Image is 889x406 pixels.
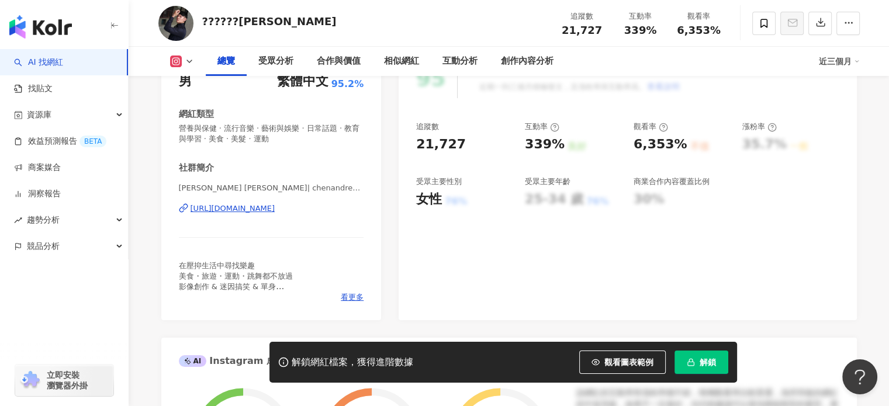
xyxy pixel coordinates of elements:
div: 男 [179,72,192,91]
div: 漲粉率 [742,122,777,132]
div: 339% [525,136,565,154]
span: 21,727 [562,24,602,36]
span: 競品分析 [27,233,60,259]
div: 繁體中文 [277,72,328,91]
div: 社群簡介 [179,162,214,174]
a: [URL][DOMAIN_NAME] [179,203,364,214]
a: 洞察報告 [14,188,61,200]
a: 效益預測報告BETA [14,136,106,147]
div: ??????[PERSON_NAME] [202,14,337,29]
div: 女性 [416,190,442,209]
span: 95.2% [331,78,364,91]
div: 6,353% [634,136,687,154]
span: 解鎖 [700,358,716,367]
span: rise [14,216,22,224]
div: 商業合作內容覆蓋比例 [634,176,710,187]
div: 近三個月 [819,52,860,71]
span: 看更多 [341,292,364,303]
div: 21,727 [416,136,466,154]
a: chrome extension立即安裝 瀏覽器外掛 [15,365,113,396]
span: 339% [624,25,657,36]
span: 資源庫 [27,102,51,128]
div: 觀看率 [677,11,721,22]
img: KOL Avatar [158,6,193,41]
a: 找貼文 [14,83,53,95]
span: 立即安裝 瀏覽器外掛 [47,370,88,391]
div: 相似網紅 [384,54,419,68]
div: [URL][DOMAIN_NAME] [191,203,275,214]
div: 受眾主要性別 [416,176,462,187]
img: logo [9,15,72,39]
a: searchAI 找網紅 [14,57,63,68]
div: 受眾主要年齡 [525,176,570,187]
div: 追蹤數 [416,122,439,132]
div: 追蹤數 [560,11,604,22]
button: 解鎖 [674,351,728,374]
div: 總覽 [217,54,235,68]
span: 營養與保健 · 流行音樂 · 藝術與娛樂 · 日常話題 · 教育與學習 · 美食 · 美髮 · 運動 [179,123,364,144]
div: 互動率 [525,122,559,132]
span: 6,353% [677,25,721,36]
div: 創作內容分析 [501,54,554,68]
button: 觀看圖表範例 [579,351,666,374]
a: 商案媒合 [14,162,61,173]
span: 在壓抑生活中尋找樂趣 美食・旅遊・運動・跳舞都不放過 影像創作 & 迷因搞笑 & 單身 合作邀約請私訊📩 #Travel #Sports #Food #Single 備用帳 @andyyy_0611 [179,261,300,323]
div: 網紅類型 [179,108,214,120]
span: 趨勢分析 [27,207,60,233]
span: [PERSON_NAME] [PERSON_NAME]| chenandrew0611 [179,183,364,193]
div: 觀看率 [634,122,668,132]
div: 互動率 [618,11,663,22]
div: 合作與價值 [317,54,361,68]
span: 觀看圖表範例 [604,358,653,367]
img: chrome extension [19,371,41,390]
div: 互動分析 [442,54,478,68]
div: 受眾分析 [258,54,293,68]
div: 解鎖網紅檔案，獲得進階數據 [292,356,413,369]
